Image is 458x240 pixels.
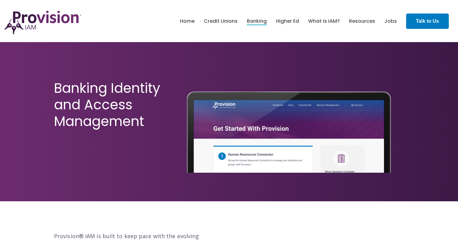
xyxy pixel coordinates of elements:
a: Banking [247,16,267,26]
a: Talk to Us [406,14,449,29]
nav: menu [175,11,402,31]
a: What is IAM? [308,16,340,26]
a: Resources [349,16,375,26]
a: Home [180,16,195,26]
a: Jobs [384,16,397,26]
a: Higher Ed [276,16,299,26]
a: Credit Unions [204,16,238,26]
img: ProvisionIAM-Logo-Purple [5,11,81,34]
strong: Talk to Us [416,18,439,24]
span: Banking Identity and Access Management [54,79,160,131]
